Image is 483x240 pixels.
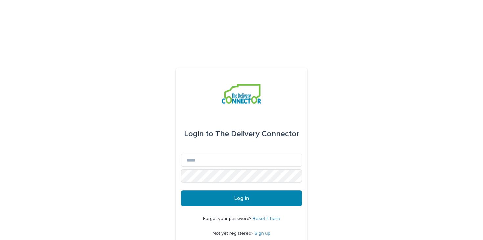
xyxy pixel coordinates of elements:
[213,231,255,236] span: Not yet registered?
[203,216,253,221] span: Forgot your password?
[222,84,261,104] img: aCWQmA6OSGG0Kwt8cj3c
[184,130,213,138] span: Login to
[234,196,249,201] span: Log in
[253,216,280,221] a: Reset it here
[181,190,302,206] button: Log in
[255,231,270,236] a: Sign up
[184,125,299,143] div: The Delivery Connector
